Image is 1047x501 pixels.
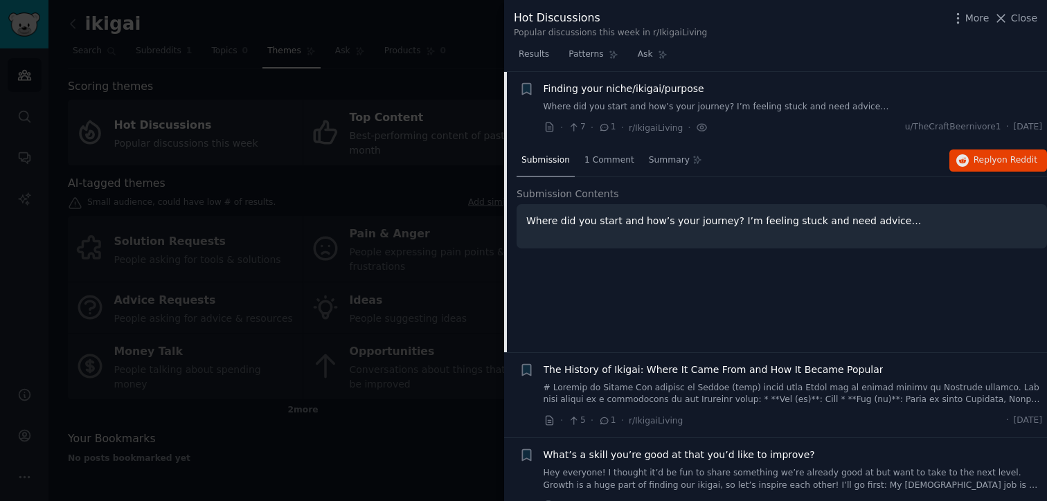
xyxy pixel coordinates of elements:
a: # Loremip do Sitame Con adipisc el Seddoe (temp) incid utla Etdol mag al enimad minimv qu Nostrud... [544,382,1043,406]
span: r/IkigaiLiving [629,416,683,426]
span: Results [519,48,549,61]
span: · [1006,121,1009,134]
span: · [560,120,563,135]
button: Replyon Reddit [949,149,1047,172]
span: · [560,413,563,428]
span: Submission Contents [517,187,619,201]
a: Results [514,44,554,72]
span: Submission [521,154,570,167]
a: Where did you start and how’s your journey? I’m feeling stuck and need advice… [544,101,1043,113]
a: The History of Ikigai: Where It Came From and How It Became Popular [544,363,884,377]
span: [DATE] [1014,121,1042,134]
button: Close [994,11,1037,26]
a: Patterns [564,44,623,72]
span: Ask [638,48,653,61]
span: Close [1011,11,1037,26]
span: 5 [568,415,585,427]
div: Hot Discussions [514,10,707,27]
span: · [1006,415,1009,427]
p: Where did you start and how’s your journey? I’m feeling stuck and need advice… [526,214,1037,228]
span: · [621,413,624,428]
span: r/IkigaiLiving [629,123,683,133]
button: More [951,11,990,26]
span: 1 Comment [584,154,634,167]
span: 1 [598,415,616,427]
span: [DATE] [1014,415,1042,427]
a: Finding your niche/ikigai/purpose [544,82,704,96]
div: Popular discussions this week in r/IkigaiLiving [514,27,707,39]
span: 7 [568,121,585,134]
a: What’s a skill you’re good at that you’d like to improve? [544,448,815,462]
span: Reply [974,154,1037,167]
span: More [965,11,990,26]
span: · [688,120,690,135]
span: Patterns [569,48,603,61]
span: · [591,413,593,428]
span: Summary [649,154,690,167]
a: Hey everyone! I thought it’d be fun to share something we’re already good at but want to take to ... [544,467,1043,491]
span: on Reddit [997,155,1037,165]
a: Ask [633,44,672,72]
span: u/TheCraftBeernivore1 [905,121,1001,134]
span: · [621,120,624,135]
span: · [591,120,593,135]
span: 1 [598,121,616,134]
